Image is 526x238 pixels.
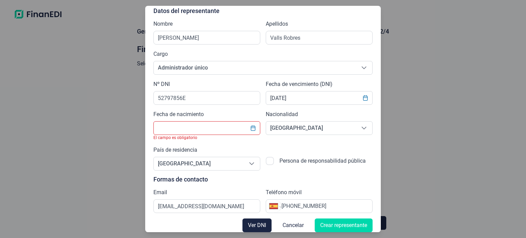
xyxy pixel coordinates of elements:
label: Fecha de vencimiento (DNI) [266,80,333,88]
label: País de residencia [153,146,197,154]
label: Nº DNI [153,80,170,88]
button: Choose Date [247,122,260,134]
span: [GEOGRAPHIC_DATA] [154,157,243,170]
label: Nacionalidad [266,110,298,118]
p: Datos del representante [153,8,373,14]
label: Nombre [153,20,173,28]
button: Choose Date [359,92,372,104]
button: Crear representante [315,218,373,232]
span: Ver DNI [248,221,266,229]
label: Email [153,188,167,197]
span: Crear representante [320,221,367,229]
div: Seleccione una opción [243,157,260,170]
label: Cargo [153,50,168,58]
span: Cancelar [283,221,304,229]
button: Cancelar [277,218,309,232]
button: Ver DNI [242,218,272,232]
p: Formas de contacto [153,176,373,183]
div: Seleccione una opción [356,61,372,74]
span: Administrador único [154,61,356,74]
span: [GEOGRAPHIC_DATA] [266,122,356,135]
div: El campo es obligatorio [153,135,260,140]
label: Fecha de nacimiento [153,110,204,118]
label: Apellidos [266,20,288,28]
label: Teléfono móvil [266,188,302,197]
div: Seleccione una opción [356,122,372,135]
label: Persona de responsabilidad pública [279,157,366,171]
